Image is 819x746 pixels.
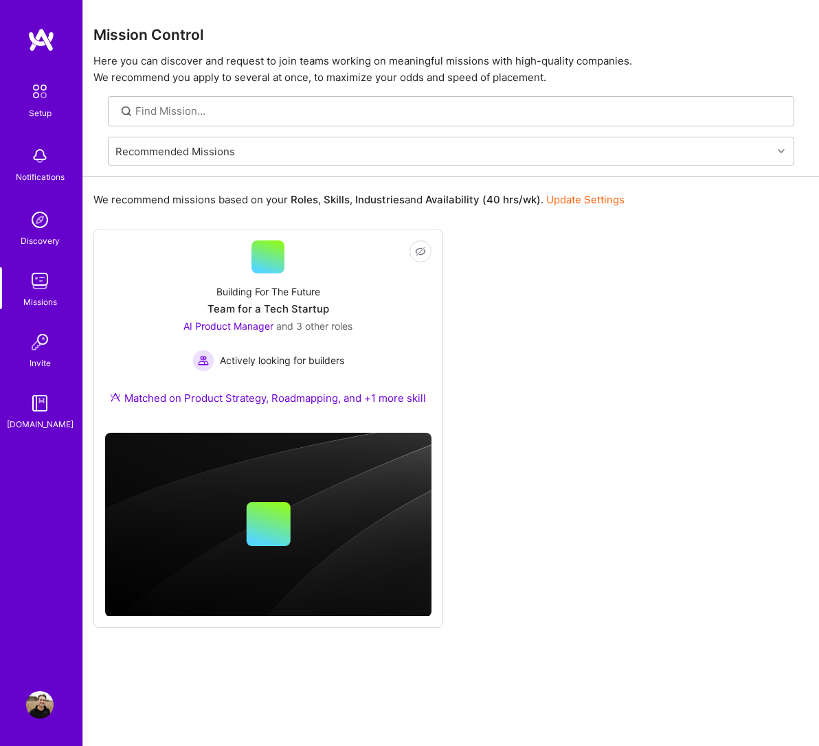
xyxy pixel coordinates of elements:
div: Building For The Future [216,284,320,299]
span: AI Product Manager [183,320,273,332]
img: Invite [26,328,54,356]
img: cover [105,433,431,617]
img: discovery [26,206,54,234]
b: Industries [355,193,405,206]
a: Update Settings [546,193,625,206]
img: logo [27,27,55,52]
input: Find Mission... [135,104,784,118]
b: Availability (40 hrs/wk) [425,193,541,206]
div: Missions [23,295,57,309]
span: and 3 other roles [276,320,352,332]
div: Recommended Missions [115,144,235,158]
img: User Avatar [26,691,54,719]
img: Actively looking for builders [192,350,214,372]
div: Setup [29,106,52,120]
div: Invite [30,356,51,370]
div: [DOMAIN_NAME] [7,417,74,431]
a: User Avatar [23,691,57,719]
div: Matched on Product Strategy, Roadmapping, and +1 more skill [110,391,426,405]
img: teamwork [26,267,54,295]
b: Skills [324,193,350,206]
p: We recommend missions based on your , , and . [93,192,625,207]
span: Actively looking for builders [220,353,344,368]
b: Roles [291,193,318,206]
img: bell [26,142,54,170]
img: Ateam Purple Icon [110,392,121,403]
i: icon SearchGrey [119,104,135,120]
i: icon Chevron [778,148,785,155]
img: setup [25,77,54,106]
h3: Mission Control [93,26,809,43]
div: Notifications [16,170,65,184]
div: Team for a Tech Startup [207,302,329,316]
i: icon EyeClosed [415,246,426,257]
a: Building For The FutureTeam for a Tech StartupAI Product Manager and 3 other rolesActively lookin... [105,240,431,422]
p: Here you can discover and request to join teams working on meaningful missions with high-quality ... [93,53,809,86]
div: Discovery [21,234,60,248]
img: guide book [26,389,54,417]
